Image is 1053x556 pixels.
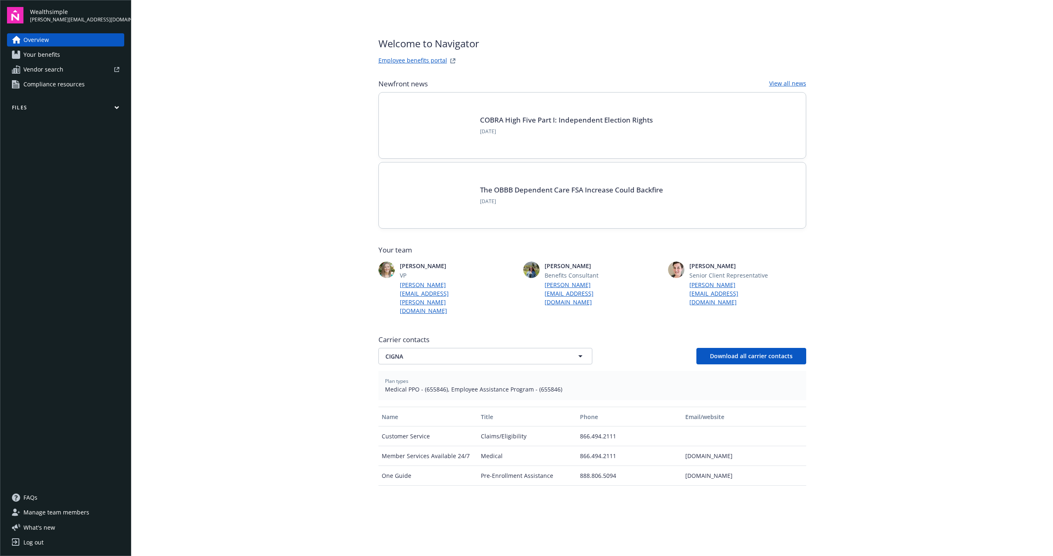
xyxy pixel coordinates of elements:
[23,33,49,46] span: Overview
[7,33,124,46] a: Overview
[378,245,806,255] span: Your team
[580,412,679,421] div: Phone
[481,412,573,421] div: Title
[392,176,470,215] img: BLOG-Card Image - Compliance - OBBB Dep Care FSA - 08-01-25.jpg
[23,506,89,519] span: Manage team members
[378,56,447,66] a: Employee benefits portal
[682,446,806,466] div: [DOMAIN_NAME]
[23,536,44,549] div: Log out
[769,79,806,89] a: View all news
[685,412,803,421] div: Email/website
[545,280,625,306] a: [PERSON_NAME][EMAIL_ADDRESS][DOMAIN_NAME]
[523,262,540,278] img: photo
[7,63,124,76] a: Vendor search
[378,407,478,426] button: Name
[478,407,577,426] button: Title
[577,446,682,466] div: 866.494.2111
[400,262,480,270] span: [PERSON_NAME]
[392,106,470,145] img: BLOG-Card Image - Compliance - COBRA High Five Pt 1 07-18-25.jpg
[378,426,478,446] div: Customer Service
[30,16,124,23] span: [PERSON_NAME][EMAIL_ADDRESS][DOMAIN_NAME]
[23,48,60,61] span: Your benefits
[23,523,55,532] span: What ' s new
[689,271,770,280] span: Senior Client Representative
[478,426,577,446] div: Claims/Eligibility
[577,426,682,446] div: 866.494.2111
[378,335,806,345] span: Carrier contacts
[689,262,770,270] span: [PERSON_NAME]
[7,523,68,532] button: What's new
[689,280,770,306] a: [PERSON_NAME][EMAIL_ADDRESS][DOMAIN_NAME]
[378,36,479,51] span: Welcome to Navigator
[7,506,124,519] a: Manage team members
[577,407,682,426] button: Phone
[448,56,458,66] a: striveWebsite
[378,466,478,486] div: One Guide
[30,7,124,23] button: Wealthsimple[PERSON_NAME][EMAIL_ADDRESS][DOMAIN_NAME]
[385,385,800,394] span: Medical PPO - (655846), Employee Assistance Program - (655846)
[378,446,478,466] div: Member Services Available 24/7
[400,280,480,315] a: [PERSON_NAME][EMAIL_ADDRESS][PERSON_NAME][DOMAIN_NAME]
[378,348,592,364] button: CIGNA
[480,128,653,135] span: [DATE]
[385,352,557,361] span: CIGNA
[668,262,684,278] img: photo
[696,348,806,364] button: Download all carrier contacts
[682,407,806,426] button: Email/website
[480,185,663,195] a: The OBBB Dependent Care FSA Increase Could Backfire
[7,104,124,114] button: Files
[7,491,124,504] a: FAQs
[480,198,663,205] span: [DATE]
[385,378,800,385] span: Plan types
[545,271,625,280] span: Benefits Consultant
[7,7,23,23] img: navigator-logo.svg
[23,491,37,504] span: FAQs
[378,79,428,89] span: Newfront news
[23,78,85,91] span: Compliance resources
[30,7,124,16] span: Wealthsimple
[478,466,577,486] div: Pre-Enrollment Assistance
[23,63,63,76] span: Vendor search
[7,48,124,61] a: Your benefits
[545,262,625,270] span: [PERSON_NAME]
[400,271,480,280] span: VP
[378,262,395,278] img: photo
[577,466,682,486] div: 888.806.5094
[382,412,474,421] div: Name
[682,466,806,486] div: [DOMAIN_NAME]
[7,78,124,91] a: Compliance resources
[478,446,577,466] div: Medical
[710,352,793,360] span: Download all carrier contacts
[480,115,653,125] a: COBRA High Five Part I: Independent Election Rights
